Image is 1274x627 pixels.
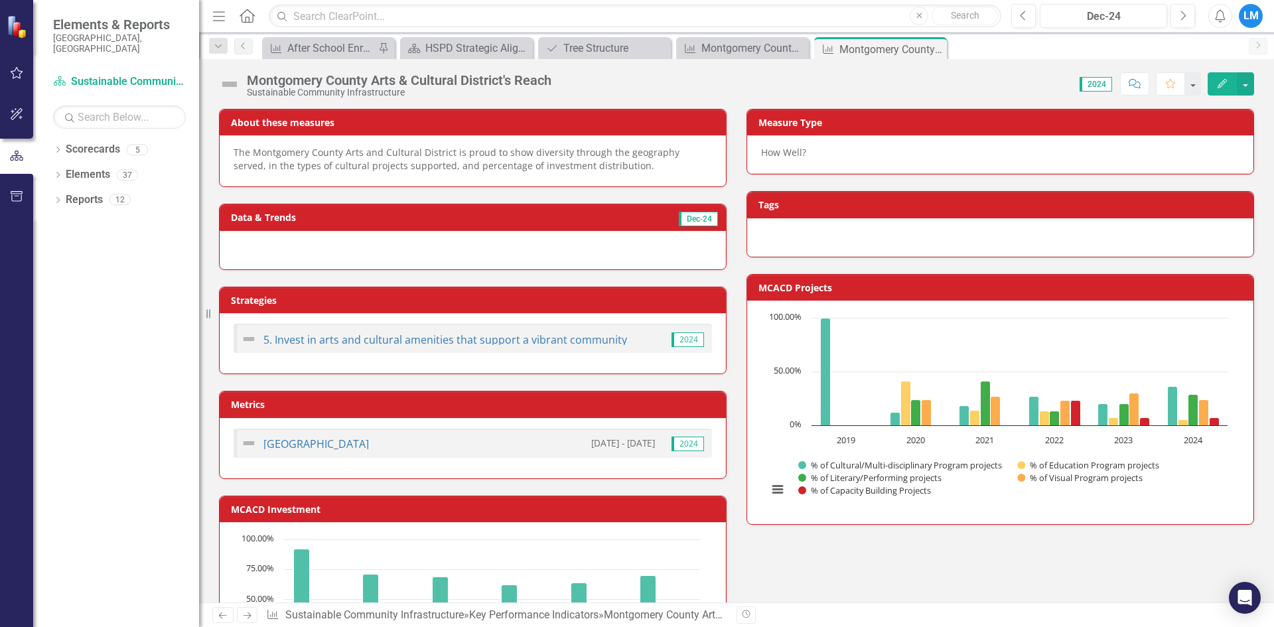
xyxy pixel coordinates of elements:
[768,480,787,499] button: View chart menu, Chart
[1040,4,1167,28] button: Dec-24
[975,434,994,446] text: 2021
[1017,459,1159,471] button: Show % of Education Program projects
[563,40,668,56] div: Tree Structure
[1098,404,1108,426] path: 2023, 20. % of Cultural/Multi-disciplinary Program projects.
[970,411,980,426] path: 2021, 14. % of Education Program projects.
[604,608,843,621] div: Montgomery County Arts & Cultural District's Reach
[1129,393,1139,426] path: 2023, 30. % of Visual Program projects.
[242,532,274,544] text: 100.00%
[231,504,719,514] h3: MCACD Investment
[758,117,1247,127] h3: Measure Type
[911,400,921,426] path: 2020, 24. % of Literary/Performing projects.
[932,7,998,25] button: Search
[679,212,718,226] span: Dec-24
[758,283,1247,293] h3: MCACD Projects
[53,74,186,90] a: Sustainable Community Infrastructure
[901,382,911,426] path: 2020, 41. % of Education Program projects.
[761,311,1234,510] svg: Interactive chart
[247,88,551,98] div: Sustainable Community Infrastructure
[241,331,257,347] img: Not Defined
[679,40,806,56] a: Montgomery County Arts & Cultural District Funding Demographics
[541,40,668,56] a: Tree Structure
[246,592,274,604] text: 50.00%
[761,146,806,159] span: How Well?
[117,169,138,180] div: 37
[701,40,806,56] div: Montgomery County Arts & Cultural District Funding Demographics
[1178,420,1188,426] path: 2024, 5. % of Education Program projects.
[672,437,704,451] span: 2024
[1239,4,1263,28] button: LM
[1029,397,1039,426] path: 2022, 27. % of Cultural/Multi-disciplinary Program projects.
[66,142,120,157] a: Scorecards
[798,472,942,484] button: Show % of Literary/Performing projects
[219,74,240,95] img: Not Defined
[1017,472,1143,484] button: Show % of Visual Program projects
[839,41,944,58] div: Montgomery County Arts & Cultural District's Reach
[837,434,855,446] text: 2019
[846,382,1198,426] g: % of Literary/Performing projects, bar series 3 of 5 with 6 bars.
[1071,401,1081,426] path: 2022, 23. % of Capacity Building Projects.
[269,5,1001,28] input: Search ClearPoint...
[906,434,925,446] text: 2020
[53,33,186,54] small: [GEOGRAPHIC_DATA], [GEOGRAPHIC_DATA]
[266,608,727,623] div: » »
[1184,434,1203,446] text: 2024
[231,212,532,222] h3: Data & Trends
[234,146,712,173] p: The Montgomery County Arts and Cultural District is proud to show diversity through the geography...
[1060,401,1070,426] path: 2022, 23. % of Visual Program projects.
[1229,582,1261,614] div: Open Intercom Messenger
[846,393,1208,426] g: % of Visual Program projects, bar series 4 of 5 with 6 bars.
[1188,395,1198,426] path: 2024, 29. % of Literary/Performing projects.
[591,437,655,449] small: [DATE] - [DATE]
[231,399,719,409] h3: Metrics
[959,406,969,426] path: 2021, 18. % of Cultural/Multi-disciplinary Program projects.
[247,73,551,88] div: Montgomery County Arts & Cultural District's Reach
[66,192,103,208] a: Reports
[774,364,802,376] text: 50.00%
[769,311,802,322] text: 100.00%
[1040,411,1050,426] path: 2022, 13. % of Education Program projects.
[1199,400,1209,426] path: 2024, 24. % of Visual Program projects.
[1119,404,1129,426] path: 2023, 20. % of Literary/Performing projects.
[798,459,1003,471] button: Show % of Cultural/Multi-disciplinary Program projects
[246,562,274,574] text: 75.00%
[991,397,1001,426] path: 2021, 27. % of Visual Program projects.
[821,318,1178,426] g: % of Cultural/Multi-disciplinary Program projects, bar series 1 of 5 with 6 bars.
[1045,434,1064,446] text: 2022
[1050,411,1060,426] path: 2022, 13. % of Literary/Performing projects.
[672,332,704,347] span: 2024
[127,144,148,155] div: 5
[790,418,802,430] text: 0%
[922,400,932,426] path: 2020, 24. % of Visual Program projects.
[241,435,257,451] img: Not Defined
[1168,387,1178,426] path: 2024, 36. % of Cultural/Multi-disciplinary Program projects.
[951,10,979,21] span: Search
[798,484,932,496] button: Show % of Capacity Building Projects
[1109,418,1119,426] path: 2023, 7. % of Education Program projects.
[53,105,186,129] input: Search Below...
[890,413,900,426] path: 2020, 12. % of Cultural/Multi-disciplinary Program projects.
[469,608,599,621] a: Key Performance Indicators
[287,40,375,56] div: After School Enrollment
[265,40,375,56] a: After School Enrollment
[7,15,30,38] img: ClearPoint Strategy
[1114,434,1133,446] text: 2023
[231,117,719,127] h3: About these measures
[1140,418,1150,426] path: 2023, 7. % of Capacity Building Projects.
[1080,77,1112,92] span: 2024
[981,382,991,426] path: 2021, 41. % of Literary/Performing projects.
[761,311,1239,510] div: Chart. Highcharts interactive chart.
[66,167,110,182] a: Elements
[53,17,186,33] span: Elements & Reports
[231,295,719,305] h3: Strategies
[285,608,464,621] a: Sustainable Community Infrastructure
[758,200,1247,210] h3: Tags
[109,194,131,206] div: 12
[425,40,530,56] div: HSPD Strategic Alignment
[263,332,627,347] a: 5. Invest in arts and cultural amenities that support a vibrant community
[821,318,831,426] path: 2019, 100. % of Cultural/Multi-disciplinary Program projects.
[1210,418,1220,426] path: 2024, 7. % of Capacity Building Projects.
[263,437,369,451] a: [GEOGRAPHIC_DATA]
[1044,9,1163,25] div: Dec-24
